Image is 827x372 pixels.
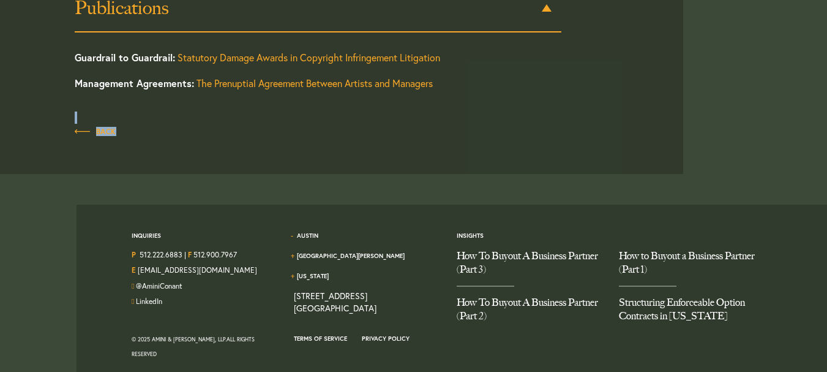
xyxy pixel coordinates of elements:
a: [GEOGRAPHIC_DATA][PERSON_NAME] [297,252,405,260]
a: Email Us [138,265,257,275]
a: 512.900.7967 [193,250,237,259]
span: Inquiries [132,232,161,249]
a: Insights [457,232,484,240]
strong: P [132,250,136,259]
a: Join us on LinkedIn [136,297,162,306]
a: Statutory Damage Awards in Copyright Infringement Litigation [178,51,440,64]
a: How To Buyout A Business Partner (Part 3) [457,249,601,286]
a: How to Buyout a Business Partner (Part 1) [619,249,763,286]
a: Austin [297,232,318,240]
a: Back [75,124,116,137]
strong: Management Agreements: [75,77,194,89]
a: Structuring Enforceable Option Contracts in Texas [619,287,763,332]
a: Privacy Policy [362,335,410,343]
div: © 2025 Amini & [PERSON_NAME], LLP. All Rights Reserved [132,332,275,362]
strong: F [188,250,192,259]
a: Call us at 5122226883 [140,250,182,259]
strong: Guardrail to Guardrail: [75,51,175,64]
span: | [184,249,186,262]
strong: E [132,265,136,275]
a: Follow us on Twitter [136,281,182,290]
a: [US_STATE] [297,272,329,280]
a: How To Buyout A Business Partner (Part 2) [457,287,601,332]
a: View on map [294,290,376,314]
a: The Prenuptial Agreement Between Artists and Managers [196,77,433,89]
span: Back [75,128,116,135]
a: Terms of Service [294,335,347,343]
